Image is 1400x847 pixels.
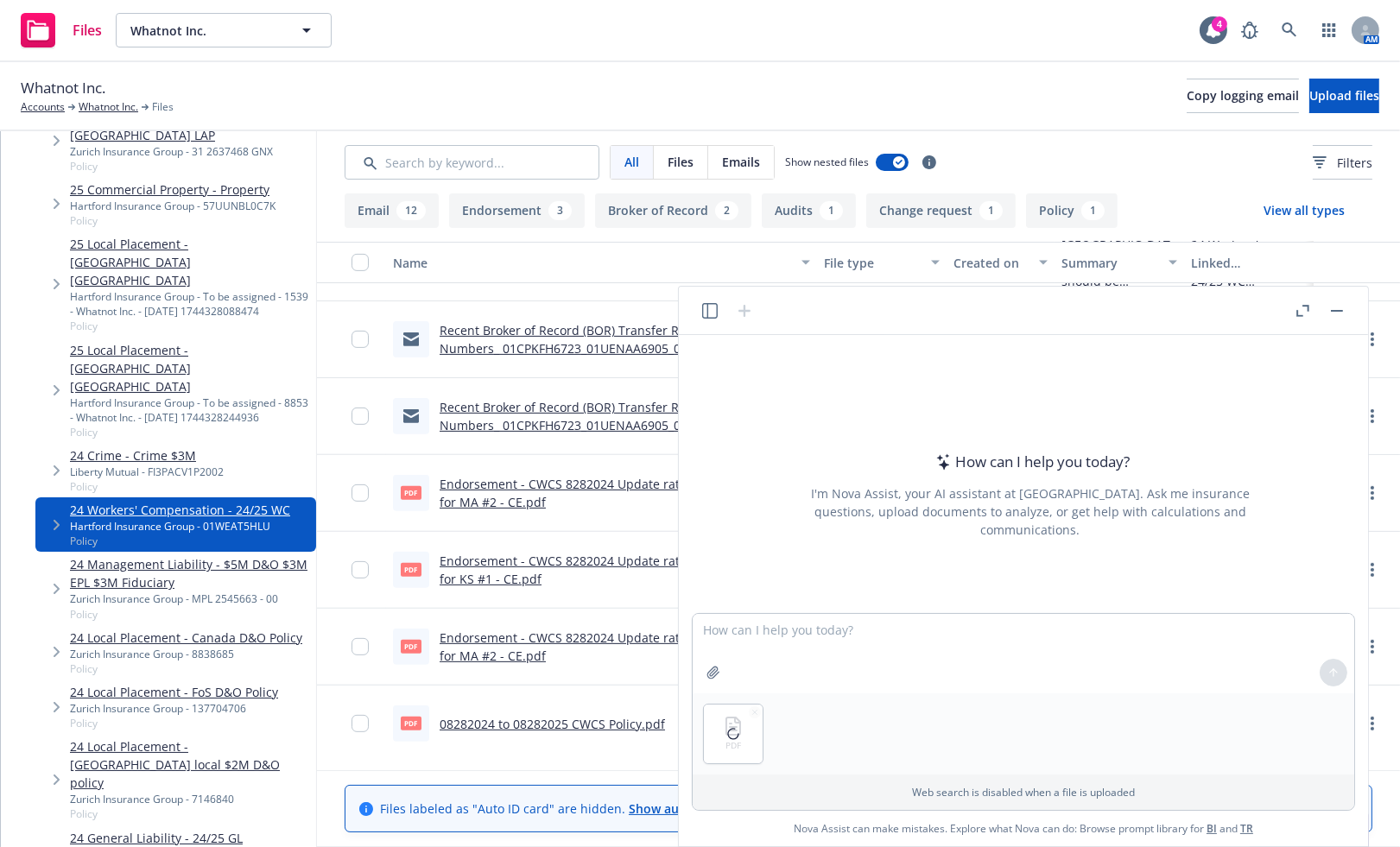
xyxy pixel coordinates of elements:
a: 24 Workers' Compensation - 24/25 WC [70,501,290,519]
a: Endorsement - CWCS 8282024 Update rate andor surcharges for KS #1 - CE.pdf [440,553,793,587]
a: more [1362,559,1383,580]
div: 12 [396,201,426,220]
span: Policy [70,425,309,439]
a: Recent Broker of Record (BOR) Transfer Request - _Policy Numbers_ 01CPKFH6723_01UENAA6905_01CESOF... [440,322,785,375]
span: Policy [70,607,309,622]
div: Hartford Insurance Group - 01WEAT5HLU [70,519,290,534]
input: Search by keyword... [345,145,599,180]
button: Whatnot Inc. [116,13,332,47]
a: 24 Local Placement - Canada D&O Policy [70,629,302,647]
a: BI [1207,821,1217,836]
a: more [1362,329,1383,350]
span: Policy [70,159,309,174]
span: Files labeled as "Auto ID card" are hidden. [380,800,743,818]
a: more [1362,406,1383,427]
div: Linked associations [1191,254,1307,272]
div: How can I help you today? [931,451,1130,473]
span: Whatnot Inc. [21,77,105,99]
a: 24 General Liability - 24/25 GL [70,829,271,847]
button: Audits [762,193,856,228]
span: Policy [70,661,302,676]
a: Recent Broker of Record (BOR) Transfer Request - _Policy Numbers_ 01CPKFH6723_01UENAA6905_01CESOF... [440,399,785,452]
span: Policy [70,319,309,333]
span: Whatnot Inc. [130,22,280,40]
div: 2 [715,201,738,220]
div: Zurich Insurance Group - 137704706 [70,701,278,716]
a: Search [1272,13,1307,47]
span: Nova Assist can make mistakes. Explore what Nova can do: Browse prompt library for and [794,811,1253,846]
a: 24 Local Placement - FoS D&O Policy [70,683,278,701]
span: Policy [70,534,290,548]
span: Policy [70,479,224,494]
a: 25 Local Placement - [GEOGRAPHIC_DATA] [GEOGRAPHIC_DATA] [70,235,309,289]
a: Files [14,6,109,54]
div: Zurich Insurance Group - 31 2637468 GNX [70,144,309,159]
div: Zurich Insurance Group - MPL 2545663 - 00 [70,591,309,606]
a: Endorsement - CWCS 8282024 Update rates andor surcharges for MA #2 - CE.pdf [440,476,799,510]
div: Hartford Insurance Group - To be assigned - 1539 - Whatnot Inc. - [DATE] 1744328088474 [70,289,309,319]
div: Summary [1061,254,1158,272]
span: Files [152,99,174,115]
a: Endorsement - CWCS 8282024 Update rates andor surcharges for MA #2 - CE.pdf [440,629,799,664]
button: Name [386,242,817,283]
span: Upload files [1309,87,1379,104]
span: pdf [401,640,421,653]
button: Change request [866,193,1016,228]
div: File type [824,254,921,272]
div: 3 [548,201,572,220]
a: 24 Local Placement - [GEOGRAPHIC_DATA] local $2M D&O policy [70,737,309,792]
span: pdf [401,717,421,730]
span: All [624,153,639,171]
a: Whatnot Inc. [79,99,138,115]
a: 25 Commercial Property - Property [70,180,276,199]
span: Policy [70,213,276,228]
div: 1 [979,201,1003,220]
button: Summary [1055,242,1184,283]
p: Web search is disabled when a file is uploaded [703,785,1344,800]
button: Linked associations [1184,242,1314,283]
a: Report a Bug [1232,13,1267,47]
button: View all types [1236,193,1372,228]
button: Created on [947,242,1055,283]
div: I'm Nova Assist, your AI assistant at [GEOGRAPHIC_DATA]. Ask me insurance questions, upload docum... [788,484,1273,539]
span: Filters [1313,154,1372,172]
button: File type [817,242,947,283]
button: Broker of Record [595,193,751,228]
button: Email [345,193,439,228]
input: Toggle Row Selected [352,484,369,502]
a: Switch app [1312,13,1346,47]
a: TR [1240,821,1253,836]
div: Zurich Insurance Group - 8838685 [70,647,302,661]
span: Show nested files [785,155,869,169]
span: Copy logging email [1187,87,1299,104]
div: Zurich Insurance Group - 7146840 [70,792,309,806]
a: Show auto ID cards [629,800,743,817]
div: 1 [1081,201,1105,220]
a: more [1362,483,1383,503]
input: Toggle Row Selected [352,715,369,732]
button: Policy [1026,193,1118,228]
button: Copy logging email [1187,79,1299,113]
div: Hartford Insurance Group - To be assigned - 8853 - Whatnot Inc. - [DATE] 1744328244936 [70,395,309,425]
span: Policy [70,806,309,821]
span: Files [668,153,694,171]
span: Filters [1337,154,1372,172]
a: 24 Crime - Crime $3M [70,446,224,465]
a: more [1362,636,1383,657]
span: pdf [401,563,421,576]
input: Toggle Row Selected [352,331,369,348]
input: Toggle Row Selected [352,561,369,578]
div: Created on [953,254,1029,272]
a: 08282024 to 08282025 CWCS Policy.pdf [440,716,665,732]
a: Accounts [21,99,65,115]
span: Policy [70,716,278,730]
span: Files [73,23,102,37]
a: more [1362,713,1383,734]
input: Select all [352,254,369,271]
div: Liberty Mutual - FI3PACV1P2002 [70,465,224,479]
button: Endorsement [449,193,585,228]
button: Upload files [1309,79,1379,113]
a: 25 Local Placement - [GEOGRAPHIC_DATA] [GEOGRAPHIC_DATA] [70,341,309,395]
input: Toggle Row Selected [352,408,369,425]
span: Emails [722,153,760,171]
